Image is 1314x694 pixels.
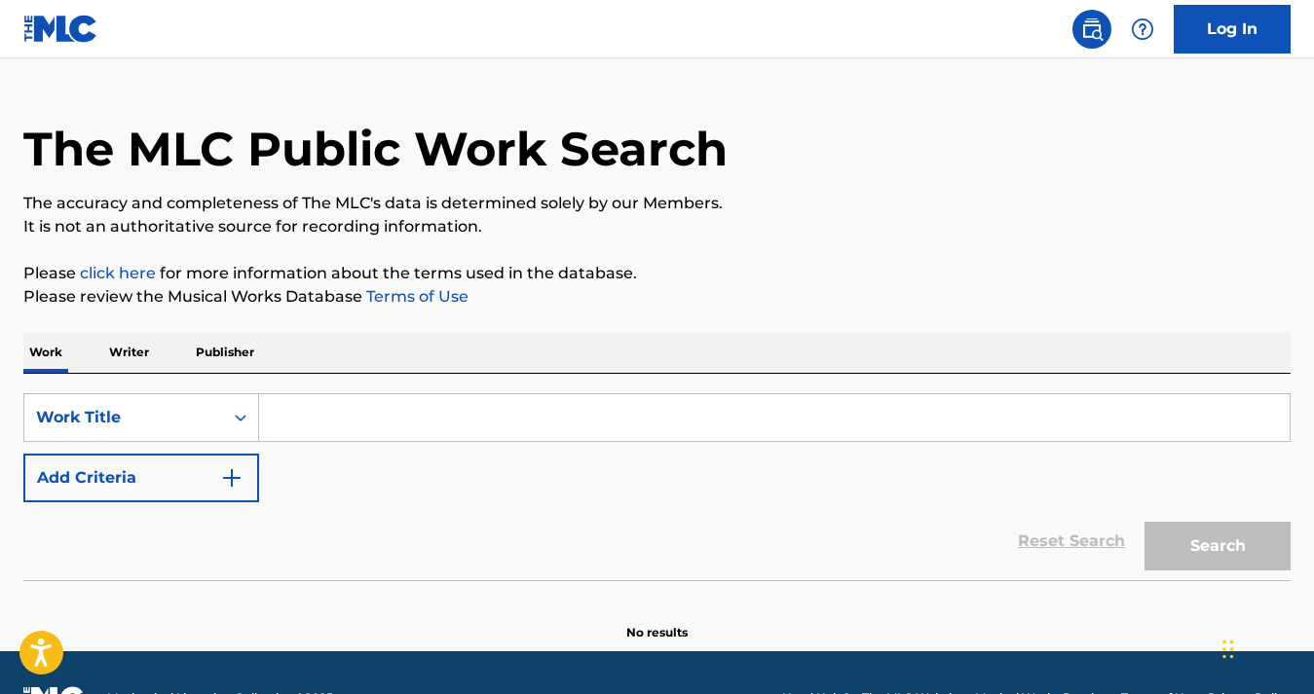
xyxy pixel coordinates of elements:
[626,601,688,641] p: No results
[1222,620,1234,678] div: Drag
[23,120,728,178] h1: The MLC Public Work Search
[23,192,1291,215] p: The accuracy and completeness of The MLC's data is determined solely by our Members.
[80,264,156,282] a: click here
[23,285,1291,309] p: Please review the Musical Works Database
[362,287,469,306] a: Terms of Use
[23,332,68,373] p: Work
[36,406,211,429] div: Work Title
[1131,18,1154,41] img: help
[23,393,1291,580] form: Search Form
[23,262,1291,285] p: Please for more information about the terms used in the database.
[103,332,155,373] p: Writer
[190,332,260,373] p: Publisher
[220,466,244,490] img: 9d2ae6d4665cec9f34b9.svg
[23,215,1291,238] p: It is not an authoritative source for recording information.
[1080,18,1104,41] img: search
[1174,5,1291,54] a: Log In
[1217,601,1314,694] iframe: Chat Widget
[1072,10,1111,49] a: Public Search
[23,15,98,43] img: MLC Logo
[23,454,259,502] button: Add Criteria
[1123,10,1162,49] div: Help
